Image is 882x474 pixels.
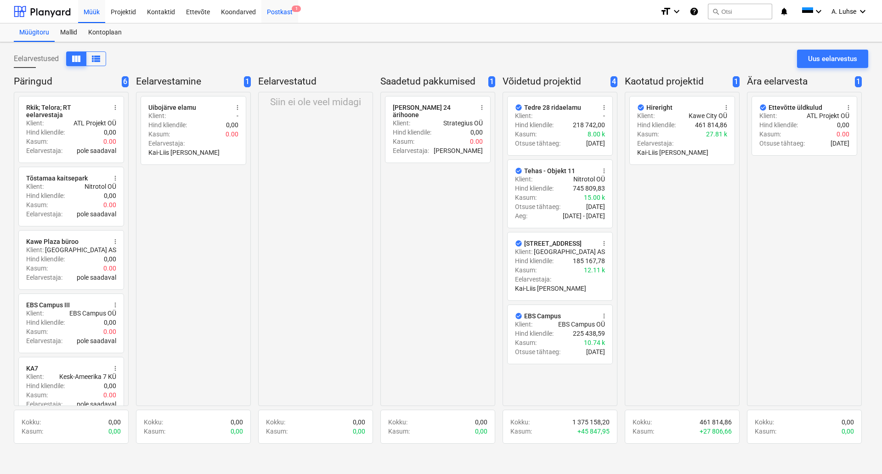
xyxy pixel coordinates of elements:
[600,240,608,247] span: more_vert
[637,130,659,139] p: Kasum :
[393,104,473,118] div: [PERSON_NAME] 24 ärihoone
[573,256,605,265] p: 185 167,78
[747,75,851,88] p: Ära eelarvesta
[689,111,727,120] p: Kawe City OÜ
[769,104,822,111] div: Ettevõtte üldkulud
[671,6,682,17] i: keyboard_arrow_down
[573,329,605,338] p: 225 438,59
[144,418,163,427] p: Kokku :
[759,120,798,130] p: Hind kliendile :
[234,104,241,111] span: more_vert
[77,209,116,219] p: pole saadaval
[104,191,116,200] p: 0,00
[148,148,220,157] p: Kai-Liis [PERSON_NAME]
[524,104,581,111] div: Tedre 28 ridaelamu
[59,372,116,381] p: Kesk-Ameerika 7 KÜ
[759,104,767,111] span: Märgi kui tegemata
[637,148,708,157] p: Kai-Liis [PERSON_NAME]
[637,111,655,120] p: Klient :
[515,240,522,247] span: Märgi kui tegemata
[26,137,48,146] p: Kasum :
[836,430,882,474] iframe: Chat Widget
[797,50,868,68] button: Uus eelarvestus
[515,202,560,211] p: Otsuse tähtaeg :
[515,265,537,275] p: Kasum :
[22,427,43,436] p: Kasum :
[292,6,301,12] span: 1
[69,309,116,318] p: EBS Campus OÜ
[393,118,410,128] p: Klient :
[83,23,127,42] a: Kontoplaan
[26,381,65,390] p: Hind kliendile :
[611,76,617,88] span: 4
[244,76,251,88] span: 1
[26,327,48,336] p: Kasum :
[104,381,116,390] p: 0,00
[26,175,88,182] div: Tõstamaa kaitsepark
[637,104,645,111] span: Märgi kui tegemata
[759,130,781,139] p: Kasum :
[26,390,48,400] p: Kasum :
[633,427,654,436] p: Kasum :
[625,75,729,88] p: Kaotatud projektid
[515,120,554,130] p: Hind kliendile :
[534,247,605,256] p: [GEOGRAPHIC_DATA] AS
[22,418,41,427] p: Kokku :
[586,202,605,211] p: [DATE]
[122,76,129,88] span: 6
[515,175,532,184] p: Klient :
[45,245,116,254] p: [GEOGRAPHIC_DATA] AS
[26,365,38,372] div: KA7
[510,427,532,436] p: Kasum :
[14,23,55,42] a: Müügitoru
[148,111,166,120] p: Klient :
[77,336,116,345] p: pole saadaval
[112,238,119,245] span: more_vert
[515,338,537,347] p: Kasum :
[712,8,719,15] span: search
[226,130,238,139] p: 0.00
[600,312,608,320] span: more_vert
[660,6,671,17] i: format_size
[26,104,106,118] div: Rkik; Telora; RT eelarvestaja
[393,137,414,146] p: Kasum :
[708,4,772,19] button: Otsi
[270,96,361,109] p: Siin ei ole veel midagi
[148,120,187,130] p: Hind kliendile :
[103,327,116,336] p: 0.00
[26,191,65,200] p: Hind kliendile :
[103,137,116,146] p: 0.00
[759,111,777,120] p: Klient :
[573,184,605,193] p: 745 809,83
[77,273,116,282] p: pole saadaval
[85,182,116,191] p: Nitrotol OÜ
[837,130,849,139] p: 0.00
[600,104,608,111] span: more_vert
[842,427,854,436] p: 0,00
[104,128,116,137] p: 0,00
[470,128,483,137] p: 0,00
[808,53,857,65] div: Uus eelarvestus
[26,209,62,219] p: Eelarvestaja :
[231,418,243,427] p: 0,00
[104,254,116,264] p: 0,00
[231,427,243,436] p: 0,00
[558,320,605,329] p: EBS Campus OÜ
[807,111,849,120] p: ATL Projekt OÜ
[573,175,605,184] p: Nitrotol OÜ
[577,427,610,436] p: + 45 847,95
[148,104,196,111] div: Uibojärve elamu
[700,418,732,427] p: 461 814,86
[26,245,44,254] p: Klient :
[353,418,365,427] p: 0,00
[572,418,610,427] p: 1 375 158,20
[857,6,868,17] i: keyboard_arrow_down
[759,139,805,148] p: Otsuse tähtaeg :
[515,347,560,356] p: Otsuse tähtaeg :
[503,75,607,88] p: Võidetud projektid
[478,104,486,111] span: more_vert
[515,211,527,220] p: Aeg :
[690,6,699,17] i: Abikeskus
